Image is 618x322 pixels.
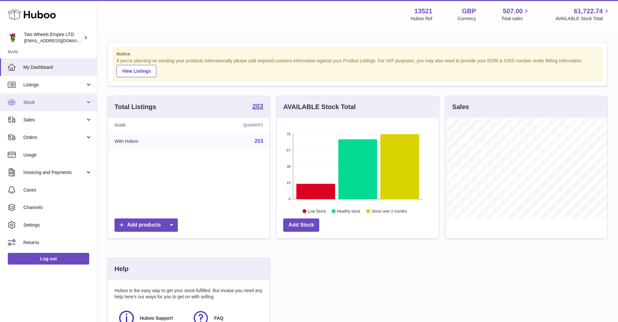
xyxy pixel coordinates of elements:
span: My Dashboard [23,64,92,70]
span: Sales [23,117,85,123]
span: Settings [23,222,92,228]
div: Currency [458,16,476,22]
strong: Notice [116,51,599,57]
span: 507.00 [503,7,523,16]
a: 61,722.74 AVAILABLE Stock Total [555,7,610,22]
span: Total sales [501,16,530,22]
a: View Listings [116,65,156,77]
td: With Huboo [108,133,193,150]
strong: 203 [252,103,263,109]
h3: Total Listings [115,103,156,111]
text: 76 [287,132,291,136]
div: Two Wheels Empire LTD [24,31,82,44]
strong: GBP [462,7,476,16]
span: 61,722.74 [574,7,603,16]
text: 0 [289,197,291,201]
text: 57 [287,148,291,152]
text: 38 [287,165,291,168]
text: Low Stock [308,209,326,213]
strong: 13521 [414,7,432,16]
span: [EMAIL_ADDRESS][DOMAIN_NAME] [24,38,95,43]
span: Huboo Support [140,315,173,321]
th: Quantity [193,118,270,133]
h3: Sales [452,103,469,111]
a: Add products [115,218,178,232]
div: Huboo Ref [411,16,432,22]
span: FAQ [214,315,224,321]
text: 19 [287,181,291,185]
a: 203 [255,138,263,144]
a: 203 [252,103,263,111]
span: Stock [23,99,85,105]
p: Huboo is the easy way to get your stock fulfilled. But incase you need any help here's our ways f... [115,288,263,300]
h3: AVAILABLE Stock Total [283,103,356,111]
h3: Help [115,265,128,273]
span: Returns [23,240,92,246]
span: Listings [23,82,85,88]
a: Log out [8,253,89,265]
text: Stock over 2 months [372,209,407,213]
span: AVAILABLE Stock Total [555,16,610,22]
img: justas@twowheelsempire.com [8,33,18,43]
span: Cases [23,187,92,193]
span: Usage [23,152,92,158]
span: Invoicing and Payments [23,169,85,176]
text: Healthy stock [337,209,361,213]
th: Name [108,118,193,133]
span: Orders [23,134,85,141]
div: If you're planning on sending your products internationally please add required customs informati... [116,58,599,77]
span: Channels [23,204,92,211]
a: Add Stock [283,218,319,232]
a: 507.00 Total sales [501,7,530,22]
